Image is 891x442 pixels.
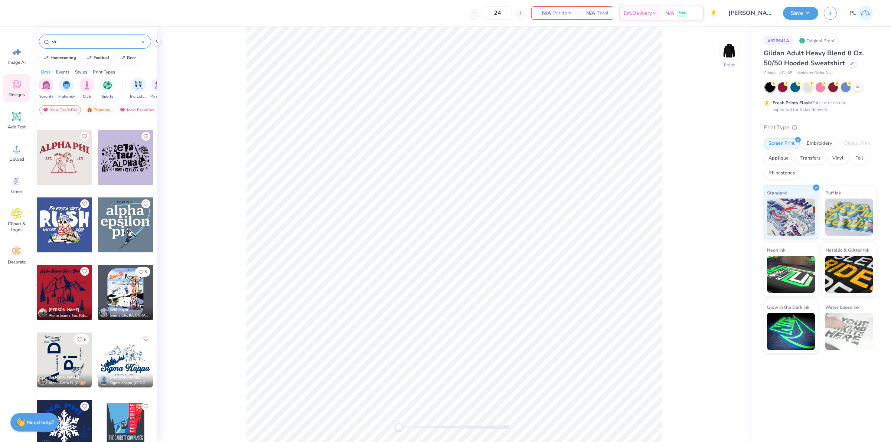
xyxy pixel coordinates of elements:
span: Sorority [39,94,53,99]
div: filter for Sports [100,78,115,99]
span: [PERSON_NAME] [49,307,79,312]
img: Water based Ink [825,313,873,350]
div: filter for Big Little Reveal [130,78,147,99]
div: This color can be expedited for 5 day delivery. [773,99,864,113]
img: trend_line.gif [120,56,125,60]
strong: Need help? [27,419,54,426]
img: Fraternity Image [62,81,71,89]
img: trend_line.gif [86,56,92,60]
div: # 526641A [764,36,793,45]
span: Glow in the Dark Ink [767,303,809,311]
img: Sports Image [103,81,112,89]
span: Add Text [8,124,26,130]
div: bear [127,56,136,60]
span: Decorate [8,259,26,265]
span: Sigma Kappa, [GEOGRAPHIC_DATA][US_STATE] [110,380,150,386]
span: Sigma Chi, [GEOGRAPHIC_DATA] [110,313,150,318]
button: filter button [130,78,147,99]
div: Styles [75,69,87,75]
span: Alpha Sigma Tau, [GEOGRAPHIC_DATA][US_STATE] at [GEOGRAPHIC_DATA] [49,313,89,318]
span: # G185 [779,70,793,76]
img: trend_line.gif [43,56,49,60]
img: Metallic & Glitter Ink [825,256,873,293]
span: PL [849,9,856,17]
span: Neon Ink [767,246,785,254]
span: Greek [11,189,23,194]
span: Big Little Reveal [130,94,147,99]
img: Neon Ink [767,256,815,293]
img: Club Image [83,81,91,89]
span: Est. Delivery [624,9,652,17]
button: Save [783,7,818,20]
a: PL [846,6,876,20]
button: filter button [100,78,115,99]
span: N/A [580,9,595,17]
span: Image AI [8,59,26,65]
span: Metallic & Glitter Ink [825,246,869,254]
div: filter for Sorority [39,78,53,99]
button: Like [141,132,150,141]
button: Like [141,402,150,411]
input: – – [483,6,512,20]
img: Sorority Image [42,81,50,89]
span: [PERSON_NAME] [110,375,141,380]
img: most_fav.gif [120,107,125,112]
button: Like [74,334,89,344]
img: Big Little Reveal Image [134,81,143,89]
span: Gildan [764,70,776,76]
div: Events [56,69,69,75]
button: filter button [58,78,75,99]
span: Free [679,10,686,16]
span: Standard [767,189,787,197]
input: Untitled Design [723,6,777,20]
button: filter button [79,78,94,99]
span: Per Item [553,9,571,17]
div: filter for Fraternity [58,78,75,99]
img: trending.gif [87,107,92,112]
span: Designs [9,92,25,98]
div: Trending [83,105,114,114]
span: Sports [102,94,113,99]
strong: Fresh Prints Flash: [773,100,812,106]
span: Fraternity [58,94,75,99]
div: football [94,56,110,60]
div: Your Org's Fav [39,105,81,114]
span: Gildan Adult Heavy Blend 8 Oz. 50/50 Hooded Sweatshirt [764,49,864,68]
div: filter for Club [79,78,94,99]
span: Clipart & logos [4,221,29,233]
button: Like [80,132,89,141]
button: filter button [150,78,167,99]
div: Print Type [764,123,876,132]
img: Glow in the Dark Ink [767,313,815,350]
div: Vinyl [828,153,848,164]
div: Original Proof [797,36,839,45]
img: Front [722,43,737,58]
button: Like [141,199,150,208]
button: Like [135,267,150,277]
div: homecoming [50,56,76,60]
button: homecoming [39,52,79,63]
div: Screen Print [764,138,800,149]
img: Standard [767,199,815,236]
input: Try "Alpha" [51,38,141,45]
span: 5 [145,270,147,274]
img: Pamela Lois Reyes [858,6,873,20]
span: N/A [665,9,674,17]
span: Parent's Weekend [150,94,167,99]
div: Front [724,62,735,68]
div: Print Types [93,69,115,75]
span: Alpha Delta Pi, [GEOGRAPHIC_DATA][US_STATE] [49,380,89,386]
div: Rhinestones [764,168,800,179]
button: bear [115,52,139,63]
div: Applique [764,153,793,164]
div: Embroidery [802,138,837,149]
div: Digital Print [839,138,875,149]
button: Like [80,267,89,276]
button: Like [80,402,89,411]
div: Orgs [41,69,50,75]
span: Minimum Order: 24 + [796,70,833,76]
div: Foil [851,153,868,164]
span: Will Major [110,307,128,312]
div: Most Favorited [116,105,158,114]
button: Like [80,199,89,208]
